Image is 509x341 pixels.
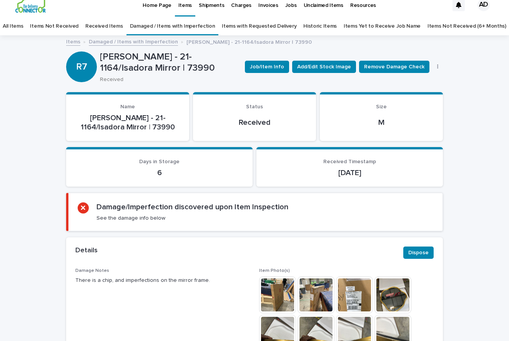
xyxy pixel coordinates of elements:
span: Dispose [408,249,429,257]
a: Damaged / Items with Imperfection [130,17,215,35]
span: Remove Damage Check [364,63,424,71]
span: Job/Item Info [250,63,284,71]
a: Received Items [85,17,123,35]
a: Damaged / Items with Imperfection [89,37,178,46]
h2: Details [75,247,98,255]
span: Status [246,104,263,109]
button: Job/Item Info [245,61,289,73]
span: Name [120,104,135,109]
a: Items with Requested Delivery [222,17,296,35]
button: Add/Edit Stock Image [292,61,356,73]
a: All Items [3,17,23,35]
button: Remove Damage Check [359,61,429,73]
div: R7 [66,30,97,72]
h2: Damage/Imperfection discovered upon Item Inspection [96,202,288,212]
p: Received [202,118,307,127]
p: [DATE] [266,168,434,177]
p: [PERSON_NAME] - 21-1164/Isadora Mirror | 73990 [186,37,312,46]
p: See the damage info below [96,215,165,222]
a: Historic Items [303,17,337,35]
p: [PERSON_NAME] - 21-1164/Isadora Mirror | 73990 [100,51,239,74]
p: [PERSON_NAME] - 21-1164/Isadora Mirror | 73990 [75,113,180,132]
button: Dispose [403,247,434,259]
p: 6 [75,168,243,177]
a: Items Not Received (6+ Months) [427,17,506,35]
span: Days in Storage [139,159,180,164]
span: Size [376,104,387,109]
span: Add/Edit Stock Image [297,63,351,71]
a: Items Yet to Receive Job Name [344,17,421,35]
p: Received [100,76,236,83]
p: There is a chip, and imperfections on the mirror frame. [75,276,250,285]
span: Received Timestamp [323,159,376,164]
span: Damage Notes [75,268,109,273]
span: Item Photo(s) [259,268,290,273]
p: M [329,118,434,127]
a: Items Not Received [30,17,78,35]
a: Items [66,37,80,46]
